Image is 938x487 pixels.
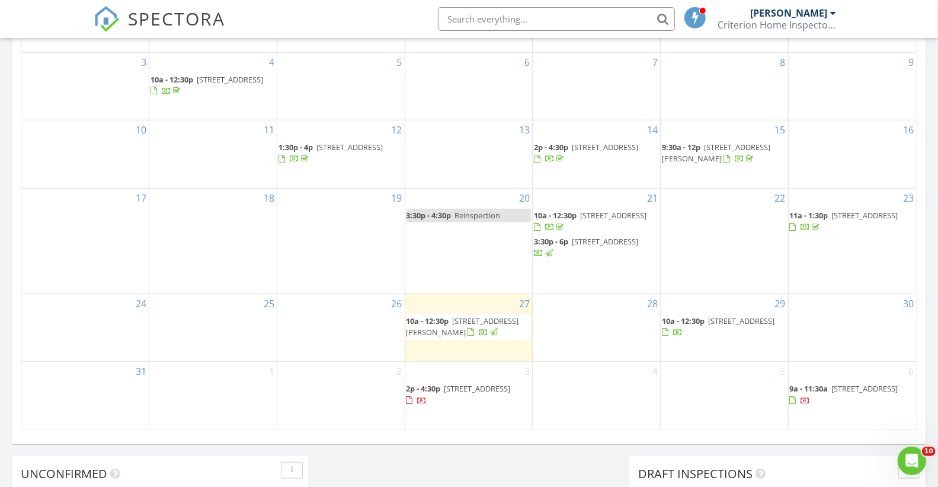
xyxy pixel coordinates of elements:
a: Go to August 18, 2025 [261,189,277,208]
span: [STREET_ADDRESS] [316,142,383,152]
span: Reinspection [455,210,501,221]
a: Go to August 15, 2025 [773,120,788,139]
td: Go to August 26, 2025 [277,294,405,362]
td: Go to August 15, 2025 [661,120,789,189]
td: Go to August 3, 2025 [21,52,149,120]
span: [STREET_ADDRESS][PERSON_NAME] [406,316,519,338]
span: [STREET_ADDRESS] [580,210,646,221]
a: Go to August 5, 2025 [395,53,405,72]
a: Go to August 12, 2025 [389,120,405,139]
span: [STREET_ADDRESS] [832,210,898,221]
a: 9a - 11:30a [STREET_ADDRESS] [790,383,898,405]
a: 10a - 12:30p [STREET_ADDRESS] [534,209,659,234]
td: Go to August 17, 2025 [21,188,149,294]
span: 11a - 1:30p [790,210,828,221]
a: Go to August 9, 2025 [906,53,916,72]
a: Go to August 26, 2025 [389,294,405,313]
a: Go to August 22, 2025 [773,189,788,208]
a: 2p - 4:30p [STREET_ADDRESS] [534,141,659,166]
span: 10a - 12:30p [534,210,577,221]
span: 10a - 12:30p [151,74,193,85]
td: Go to September 2, 2025 [277,362,405,429]
a: 1:30p - 4p [STREET_ADDRESS] [278,141,404,166]
a: SPECTORA [94,16,225,41]
a: 9a - 11:30a [STREET_ADDRESS] [790,382,915,408]
td: Go to August 28, 2025 [533,294,661,362]
td: Go to August 30, 2025 [788,294,916,362]
a: 2p - 4:30p [STREET_ADDRESS] [534,142,638,164]
a: Go to August 20, 2025 [517,189,532,208]
td: Go to August 25, 2025 [149,294,277,362]
a: Go to September 1, 2025 [267,362,277,381]
a: 10a - 12:30p [STREET_ADDRESS][PERSON_NAME] [406,316,519,338]
a: Go to August 7, 2025 [650,53,660,72]
td: Go to September 5, 2025 [661,362,789,429]
td: Go to August 21, 2025 [533,188,661,294]
td: Go to August 29, 2025 [661,294,789,362]
a: Go to August 29, 2025 [773,294,788,313]
td: Go to August 16, 2025 [788,120,916,189]
span: 10a - 12:30p [662,316,705,326]
td: Go to September 3, 2025 [405,362,533,429]
a: Go to August 19, 2025 [389,189,405,208]
a: 10a - 12:30p [STREET_ADDRESS] [662,314,787,340]
a: Go to August 14, 2025 [645,120,660,139]
td: Go to August 23, 2025 [788,188,916,294]
td: Go to August 13, 2025 [405,120,533,189]
a: Go to August 30, 2025 [901,294,916,313]
span: 2p - 4:30p [406,383,441,394]
a: 2p - 4:30p [STREET_ADDRESS] [406,382,532,408]
a: Go to August 21, 2025 [645,189,660,208]
a: 9:30a - 12p [STREET_ADDRESS][PERSON_NAME] [662,142,770,164]
td: Go to August 8, 2025 [661,52,789,120]
a: Go to August 17, 2025 [133,189,149,208]
a: Go to August 24, 2025 [133,294,149,313]
a: Go to August 16, 2025 [901,120,916,139]
span: [STREET_ADDRESS] [444,383,511,394]
td: Go to August 11, 2025 [149,120,277,189]
a: 3:30p - 6p [STREET_ADDRESS] [534,235,659,260]
span: [STREET_ADDRESS] [832,383,898,394]
a: Go to August 6, 2025 [522,53,532,72]
a: Go to August 13, 2025 [517,120,532,139]
td: Go to August 14, 2025 [533,120,661,189]
a: 10a - 12:30p [STREET_ADDRESS] [534,210,646,232]
td: Go to August 6, 2025 [405,52,533,120]
div: [PERSON_NAME] [751,7,828,19]
a: Go to August 8, 2025 [778,53,788,72]
a: 2p - 4:30p [STREET_ADDRESS] [406,383,511,405]
td: Go to August 31, 2025 [21,362,149,429]
img: The Best Home Inspection Software - Spectora [94,6,120,32]
span: 9a - 11:30a [790,383,828,394]
span: [STREET_ADDRESS] [572,236,638,247]
span: [STREET_ADDRESS] [572,142,638,152]
a: Go to September 3, 2025 [522,362,532,381]
iframe: Intercom live chat [898,447,926,475]
td: Go to August 27, 2025 [405,294,533,362]
td: Go to August 24, 2025 [21,294,149,362]
a: Go to August 25, 2025 [261,294,277,313]
a: Go to August 31, 2025 [133,362,149,381]
td: Go to August 9, 2025 [788,52,916,120]
a: Go to September 4, 2025 [650,362,660,381]
td: Go to August 12, 2025 [277,120,405,189]
a: Go to September 2, 2025 [395,362,405,381]
a: 10a - 12:30p [STREET_ADDRESS][PERSON_NAME] [406,314,532,340]
a: Go to August 27, 2025 [517,294,532,313]
a: 10a - 12:30p [STREET_ADDRESS] [151,73,276,98]
span: 2p - 4:30p [534,142,568,152]
td: Go to August 4, 2025 [149,52,277,120]
span: 3:30p - 6p [534,236,568,247]
a: 11a - 1:30p [STREET_ADDRESS] [790,209,915,234]
td: Go to September 4, 2025 [533,362,661,429]
span: Draft Inspections [638,466,753,482]
td: Go to September 6, 2025 [788,362,916,429]
a: Go to September 6, 2025 [906,362,916,381]
span: 10 [922,447,936,456]
td: Go to August 5, 2025 [277,52,405,120]
a: Go to August 28, 2025 [645,294,660,313]
a: Go to September 5, 2025 [778,362,788,381]
span: 3:30p - 4:30p [406,210,452,221]
td: Go to August 10, 2025 [21,120,149,189]
a: 10a - 12:30p [STREET_ADDRESS] [662,316,774,338]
